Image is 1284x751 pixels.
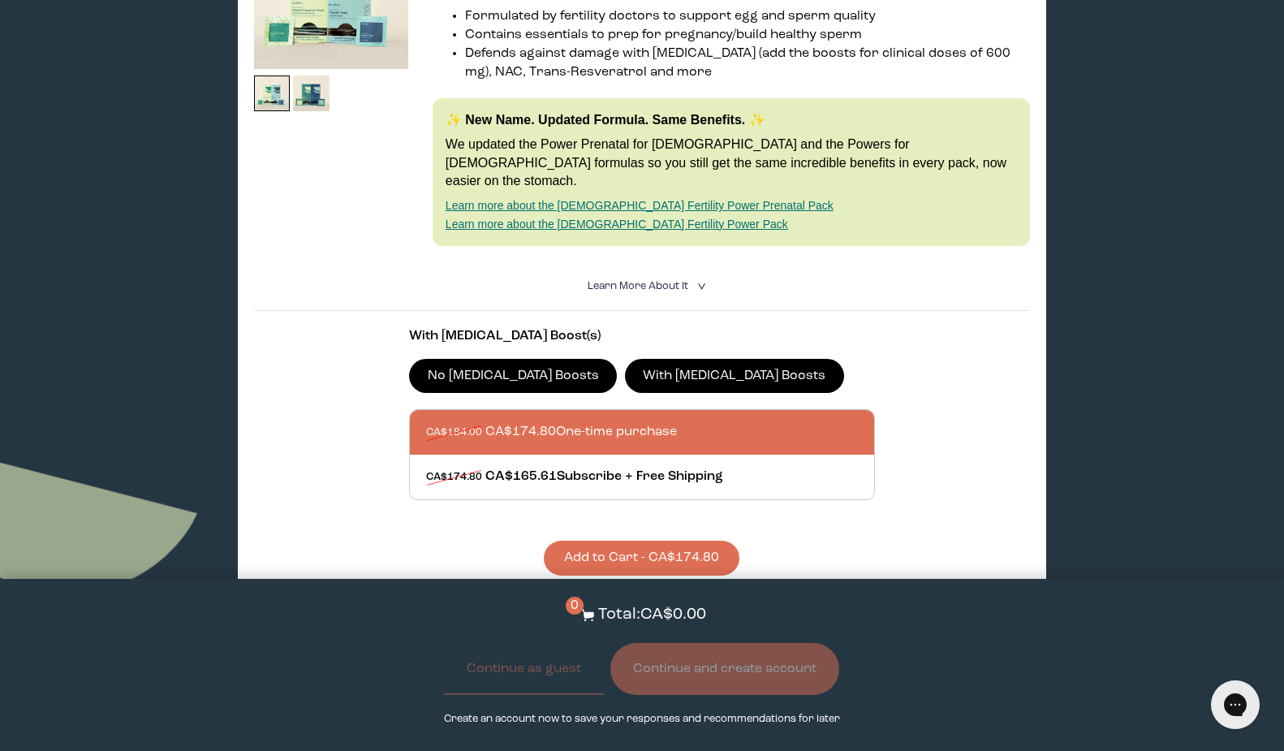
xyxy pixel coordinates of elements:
strong: ✨ New Name. Updated Formula. Same Benefits. ✨ [446,113,765,127]
i: < [692,282,708,291]
button: Continue and create account [610,643,839,695]
button: Continue as guest [444,643,604,695]
a: Learn more about the [DEMOGRAPHIC_DATA] Fertility Power Prenatal Pack [446,199,834,212]
iframe: Gorgias live chat messenger [1203,675,1268,735]
span: 0 [566,597,584,615]
img: thumbnail image [293,76,330,112]
span: Learn More About it [588,281,688,291]
button: Add to Cart - CA$174.80 [544,541,739,576]
label: No [MEDICAL_DATA] Boosts [409,359,617,393]
p: Create an account now to save your responses and recommendations for later [444,711,840,727]
summary: Learn More About it < [588,278,696,294]
li: Contains essentials to prep for pregnancy/build healthy sperm [465,26,1030,45]
p: Total: CA$0.00 [598,603,706,627]
li: Defends against damage with [MEDICAL_DATA] (add the boosts for clinical doses of 600 mg), NAC, Tr... [465,45,1030,82]
a: Learn more about the [DEMOGRAPHIC_DATA] Fertility Power Pack [446,218,788,231]
p: We updated the Power Prenatal for [DEMOGRAPHIC_DATA] and the Powers for [DEMOGRAPHIC_DATA] formul... [446,136,1017,190]
p: With [MEDICAL_DATA] Boost(s) [409,327,875,346]
img: thumbnail image [254,76,291,112]
label: With [MEDICAL_DATA] Boosts [625,359,844,393]
li: Formulated by fertility doctors to support egg and sperm quality [465,7,1030,26]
